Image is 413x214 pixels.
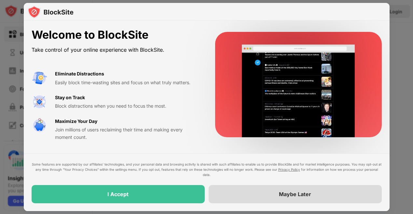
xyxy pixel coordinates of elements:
[32,162,382,177] div: Some features are supported by our affiliates’ technologies, and your personal data and browsing ...
[32,28,200,42] div: Welcome to BlockSite
[55,94,85,101] div: Stay on Track
[55,118,97,125] div: Maximize Your Day
[107,191,129,197] div: I Accept
[279,191,311,197] div: Maybe Later
[55,79,200,86] div: Easily block time-wasting sites and focus on what truly matters.
[55,126,200,141] div: Join millions of users reclaiming their time and making every moment count.
[28,6,74,19] img: logo-blocksite.svg
[32,70,47,86] img: value-avoid-distractions.svg
[278,167,300,171] a: Privacy Policy
[55,102,200,110] div: Block distractions when you need to focus the most.
[32,45,200,55] div: Take control of your online experience with BlockSite.
[32,118,47,133] img: value-safe-time.svg
[55,70,104,77] div: Eliminate Distractions
[32,94,47,110] img: value-focus.svg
